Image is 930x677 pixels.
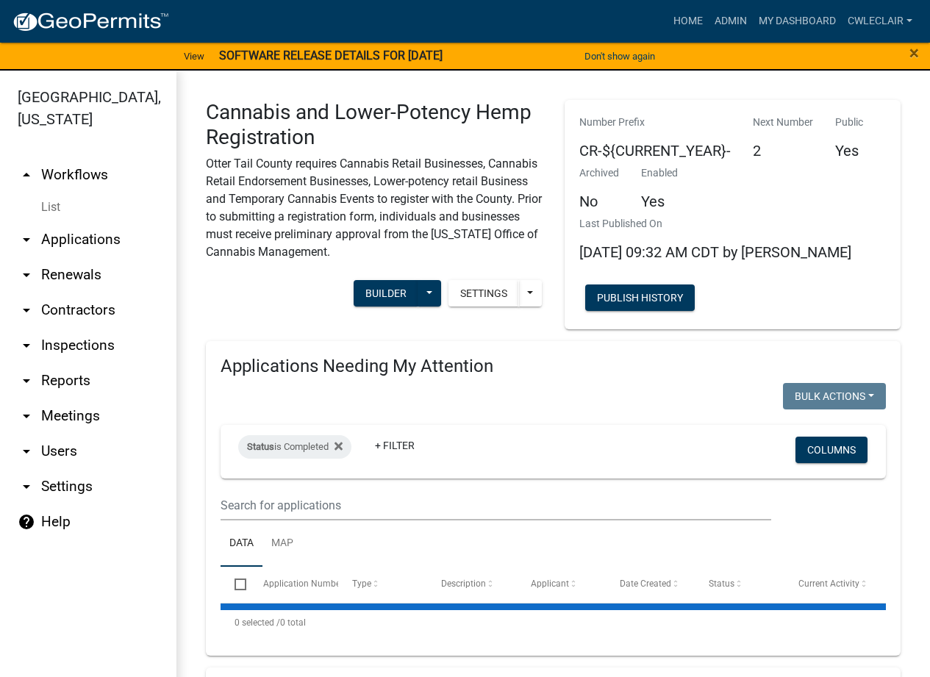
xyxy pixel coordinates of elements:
[338,567,427,602] datatable-header-cell: Type
[18,478,35,495] i: arrow_drop_down
[248,567,337,602] datatable-header-cell: Application Number
[517,567,606,602] datatable-header-cell: Applicant
[219,49,443,62] strong: SOFTWARE RELEASE DETAILS FOR [DATE]
[579,193,619,210] h5: No
[668,7,709,35] a: Home
[238,435,351,459] div: is Completed
[235,617,280,628] span: 0 selected /
[18,231,35,248] i: arrow_drop_down
[178,44,210,68] a: View
[18,266,35,284] i: arrow_drop_down
[262,520,302,567] a: Map
[206,155,543,261] p: Otter Tail County requires Cannabis Retail Businesses, Cannabis Retail Endorsement Businesses, Lo...
[221,490,771,520] input: Search for applications
[18,166,35,184] i: arrow_drop_up
[798,579,859,589] span: Current Activity
[18,301,35,319] i: arrow_drop_down
[753,115,813,130] p: Next Number
[18,443,35,460] i: arrow_drop_down
[247,441,274,452] span: Status
[606,567,695,602] datatable-header-cell: Date Created
[835,142,863,160] h5: Yes
[579,44,661,68] button: Don't show again
[909,43,919,63] span: ×
[448,280,519,307] button: Settings
[585,284,695,311] button: Publish History
[641,165,678,181] p: Enabled
[783,383,886,409] button: Bulk Actions
[221,567,248,602] datatable-header-cell: Select
[18,407,35,425] i: arrow_drop_down
[641,193,678,210] h5: Yes
[18,337,35,354] i: arrow_drop_down
[206,100,543,149] h3: Cannabis and Lower-Potency Hemp Registration
[263,579,343,589] span: Application Number
[352,579,371,589] span: Type
[695,567,784,602] datatable-header-cell: Status
[835,115,863,130] p: Public
[579,243,851,261] span: [DATE] 09:32 AM CDT by [PERSON_NAME]
[909,44,919,62] button: Close
[427,567,516,602] datatable-header-cell: Description
[363,432,426,459] a: + Filter
[441,579,486,589] span: Description
[531,579,569,589] span: Applicant
[709,7,753,35] a: Admin
[753,7,842,35] a: My Dashboard
[221,520,262,567] a: Data
[795,437,868,463] button: Columns
[579,165,619,181] p: Archived
[18,372,35,390] i: arrow_drop_down
[753,142,813,160] h5: 2
[18,513,35,531] i: help
[579,115,731,130] p: Number Prefix
[585,293,695,304] wm-modal-confirm: Workflow Publish History
[620,579,671,589] span: Date Created
[579,142,731,160] h5: CR-${CURRENT_YEAR}-
[354,280,418,307] button: Builder
[221,356,886,377] h4: Applications Needing My Attention
[842,7,918,35] a: cwleclair
[579,216,851,232] p: Last Published On
[221,604,886,641] div: 0 total
[784,567,873,602] datatable-header-cell: Current Activity
[709,579,734,589] span: Status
